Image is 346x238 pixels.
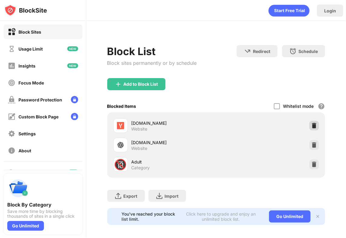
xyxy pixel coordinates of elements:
[117,141,124,149] img: favicons
[18,148,31,153] div: About
[268,5,310,17] div: animation
[7,177,29,199] img: push-categories.svg
[8,147,15,154] img: about-off.svg
[131,146,148,151] div: Website
[8,79,15,87] img: focus-off.svg
[7,202,79,208] div: Block By Category
[107,60,197,66] div: Block sites permanently or by schedule
[124,193,138,199] div: Export
[122,211,176,222] div: You’ve reached your block list limit.
[8,96,15,104] img: password-protection-off.svg
[107,104,136,109] div: Blocked Items
[117,122,124,129] img: favicons
[131,139,216,146] div: [DOMAIN_NAME]
[71,96,78,103] img: lock-menu.svg
[114,158,127,171] div: 🔞
[180,211,262,222] div: Click here to upgrade and enjoy an unlimited block list.
[165,193,179,199] div: Import
[107,45,197,58] div: Block List
[67,46,78,51] img: new-icon.svg
[269,210,311,223] div: Go Unlimited
[18,80,44,85] div: Focus Mode
[221,6,340,94] iframe: Dialogfeld „Über Google anmelden“
[131,126,148,132] div: Website
[8,113,15,121] img: customize-block-page-off.svg
[18,114,58,119] div: Custom Block Page
[131,165,150,170] div: Category
[18,46,43,51] div: Usage Limit
[4,4,47,16] img: logo-blocksite.svg
[124,82,158,87] div: Add to Block List
[18,131,36,136] div: Settings
[283,104,314,109] div: Whitelist mode
[8,28,15,36] img: block-on.svg
[7,169,15,176] img: blocking-icon.svg
[7,209,79,219] div: Save more time by blocking thousands of sites in a single click
[18,63,35,68] div: Insights
[131,120,216,126] div: [DOMAIN_NAME]
[18,29,41,35] div: Block Sites
[71,113,78,120] img: lock-menu.svg
[7,221,44,231] div: Go Unlimited
[131,159,216,165] div: Adult
[315,214,320,219] img: x-button.svg
[8,45,15,53] img: time-usage-off.svg
[8,62,15,70] img: insights-off.svg
[8,130,15,137] img: settings-off.svg
[67,63,78,68] img: new-icon.svg
[18,97,62,102] div: Password Protection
